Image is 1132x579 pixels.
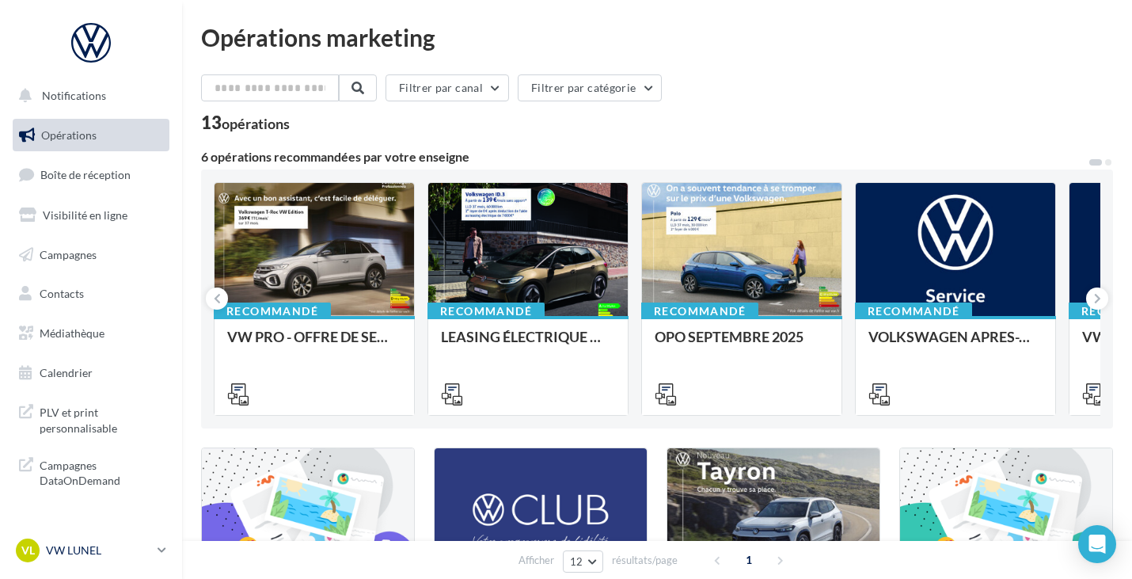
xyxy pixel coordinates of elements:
span: résultats/page [612,553,678,568]
button: Filtrer par canal [386,74,509,101]
div: opérations [222,116,290,131]
button: Notifications [9,79,166,112]
span: Campagnes DataOnDemand [40,455,163,489]
a: VL VW LUNEL [13,535,169,566]
span: Campagnes [40,247,97,261]
a: PLV et print personnalisable [9,395,173,442]
span: Boîte de réception [40,168,131,181]
a: Campagnes DataOnDemand [9,448,173,495]
div: Recommandé [427,303,545,320]
a: Visibilité en ligne [9,199,173,232]
div: Recommandé [641,303,758,320]
div: 13 [201,114,290,131]
span: Contacts [40,287,84,300]
div: OPO SEPTEMBRE 2025 [655,329,829,360]
div: Open Intercom Messenger [1078,525,1116,563]
a: Médiathèque [9,317,173,350]
span: VL [21,543,35,558]
button: Filtrer par catégorie [518,74,662,101]
a: Contacts [9,277,173,310]
a: Opérations [9,119,173,152]
div: VW PRO - OFFRE DE SEPTEMBRE 25 [227,329,401,360]
div: 6 opérations recommandées par votre enseigne [201,150,1088,163]
span: PLV et print personnalisable [40,402,163,436]
a: Campagnes [9,238,173,272]
button: 12 [563,550,603,573]
div: VOLKSWAGEN APRES-VENTE [868,329,1043,360]
span: 12 [570,555,583,568]
span: Calendrier [40,366,93,379]
span: Notifications [42,89,106,102]
div: Recommandé [214,303,331,320]
div: LEASING ÉLECTRIQUE 2025 [441,329,615,360]
a: Boîte de réception [9,158,173,192]
span: Visibilité en ligne [43,208,127,222]
span: Médiathèque [40,326,104,340]
span: Afficher [519,553,554,568]
span: 1 [736,547,762,573]
div: Recommandé [855,303,972,320]
a: Calendrier [9,356,173,390]
p: VW LUNEL [46,543,151,558]
span: Opérations [41,128,97,142]
div: Opérations marketing [201,25,1113,49]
